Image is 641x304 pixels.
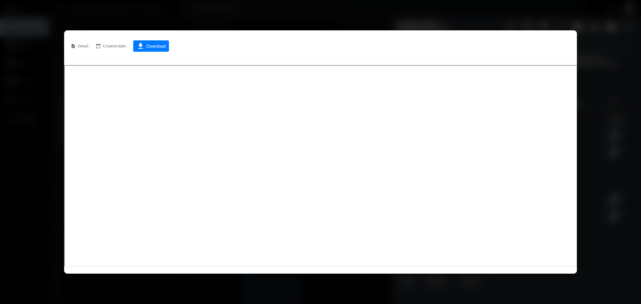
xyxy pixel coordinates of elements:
i: description [71,43,76,48]
span: Detail: [78,44,89,48]
button: downloadDownload [133,40,169,52]
span: Creation date: [103,44,127,48]
i: download [137,42,145,50]
i: calendar_today [96,43,101,48]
